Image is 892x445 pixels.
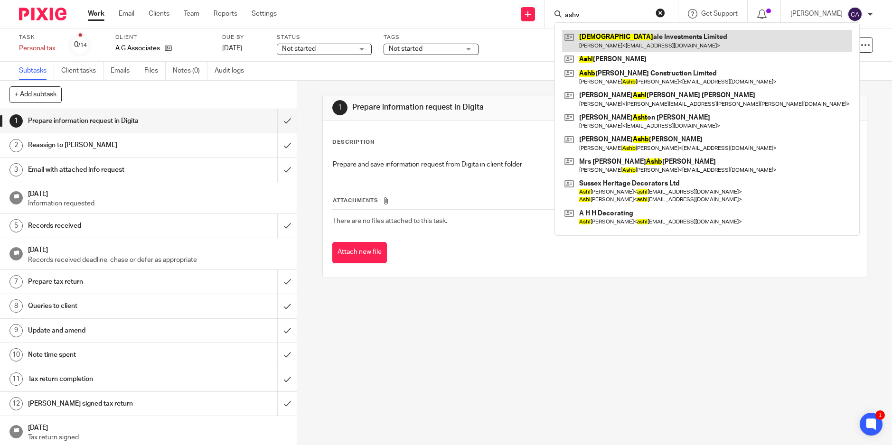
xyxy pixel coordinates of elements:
[656,8,665,18] button: Clear
[88,9,104,19] a: Work
[9,324,23,337] div: 9
[115,34,210,41] label: Client
[61,62,103,80] a: Client tasks
[78,43,87,48] small: /14
[332,242,387,263] button: Attach new file
[9,275,23,288] div: 7
[9,372,23,386] div: 11
[333,160,857,169] p: Prepare and save information request from Digita in client folder
[19,44,57,53] div: Personal tax
[19,34,57,41] label: Task
[28,299,188,313] h1: Queries to client
[277,34,372,41] label: Status
[28,114,188,128] h1: Prepare information request in Digita
[9,139,23,152] div: 2
[9,86,62,102] button: + Add subtask
[28,397,188,411] h1: [PERSON_NAME] signed tax return
[333,198,378,203] span: Attachments
[352,102,615,112] h1: Prepare information request in Digita
[332,139,375,146] p: Description
[222,34,265,41] label: Due by
[9,397,23,410] div: 12
[28,324,188,338] h1: Update and amend
[28,138,188,152] h1: Reassign to [PERSON_NAME]
[28,219,188,233] h1: Records received
[332,100,347,115] div: 1
[28,163,188,177] h1: Email with attached info request
[115,44,160,53] p: A G Associates
[9,114,23,128] div: 1
[119,9,134,19] a: Email
[74,39,87,50] div: 0
[9,163,23,176] div: 3
[144,62,166,80] a: Files
[149,9,169,19] a: Clients
[28,421,288,433] h1: [DATE]
[9,299,23,313] div: 8
[215,62,251,80] a: Audit logs
[28,348,188,362] h1: Note time spent
[214,9,237,19] a: Reports
[28,433,288,442] p: Tax return signed
[28,372,188,386] h1: Tax return completion
[19,8,66,20] img: Pixie
[28,255,288,265] p: Records received deadline, chase or defer as appropriate
[333,218,447,224] span: There are no files attached to this task.
[282,46,316,52] span: Not started
[222,45,242,52] span: [DATE]
[184,9,199,19] a: Team
[384,34,479,41] label: Tags
[9,219,23,232] div: 5
[389,46,423,52] span: Not started
[28,275,188,289] h1: Prepare tax return
[173,62,207,80] a: Notes (0)
[790,9,843,19] p: [PERSON_NAME]
[28,243,288,255] h1: [DATE]
[9,348,23,362] div: 10
[564,11,649,20] input: Search
[28,199,288,208] p: Information requested
[252,9,277,19] a: Settings
[19,62,54,80] a: Subtasks
[875,410,885,420] div: 1
[28,187,288,199] h1: [DATE]
[847,7,863,22] img: svg%3E
[701,10,738,17] span: Get Support
[111,62,137,80] a: Emails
